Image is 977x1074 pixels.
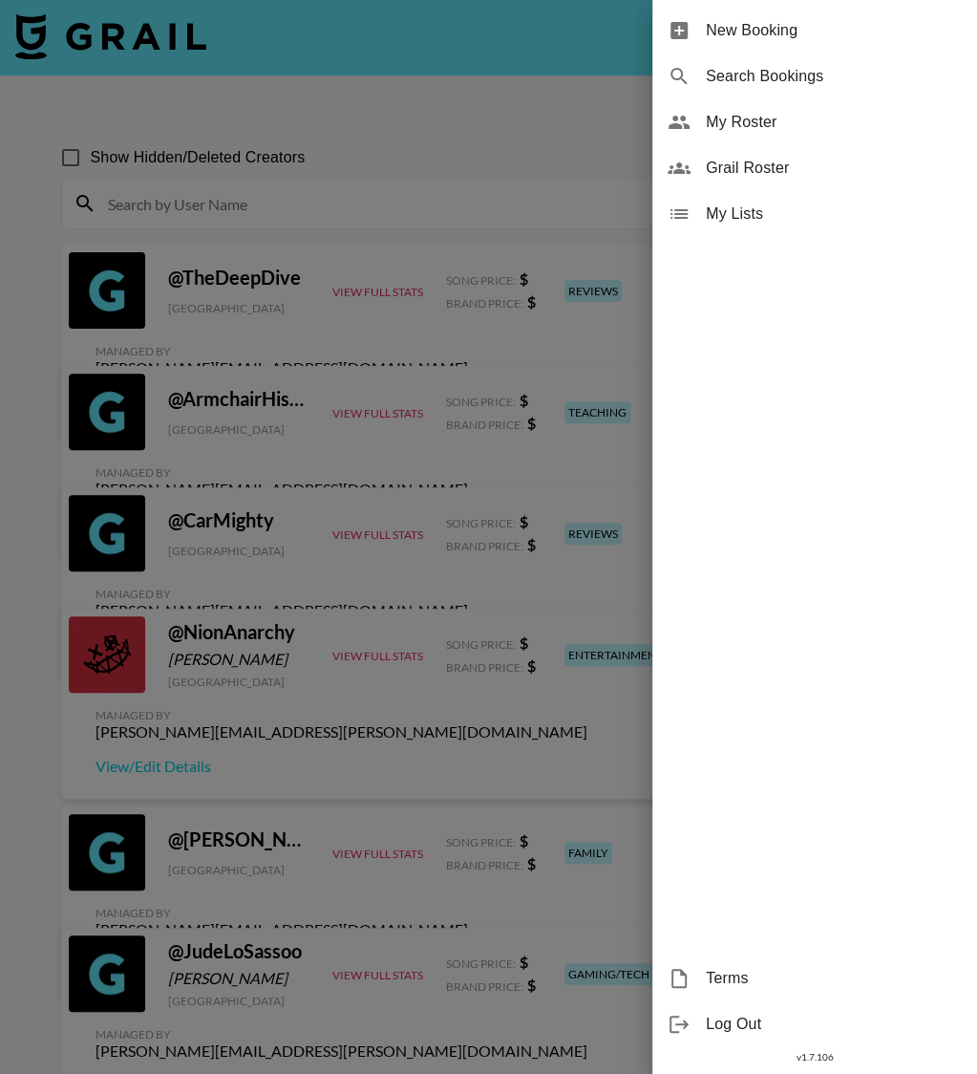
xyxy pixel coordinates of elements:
span: My Roster [706,111,962,134]
span: Grail Roster [706,157,962,180]
div: Log Out [652,1001,977,1047]
div: My Roster [652,99,977,145]
span: Search Bookings [706,65,962,88]
div: New Booking [652,8,977,54]
span: My Lists [706,203,962,226]
div: My Lists [652,191,977,237]
span: Terms [706,967,962,990]
div: Grail Roster [652,145,977,191]
div: Terms [652,956,977,1001]
span: Log Out [706,1013,962,1036]
div: v 1.7.106 [652,1047,977,1067]
span: New Booking [706,19,962,42]
div: Search Bookings [652,54,977,99]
